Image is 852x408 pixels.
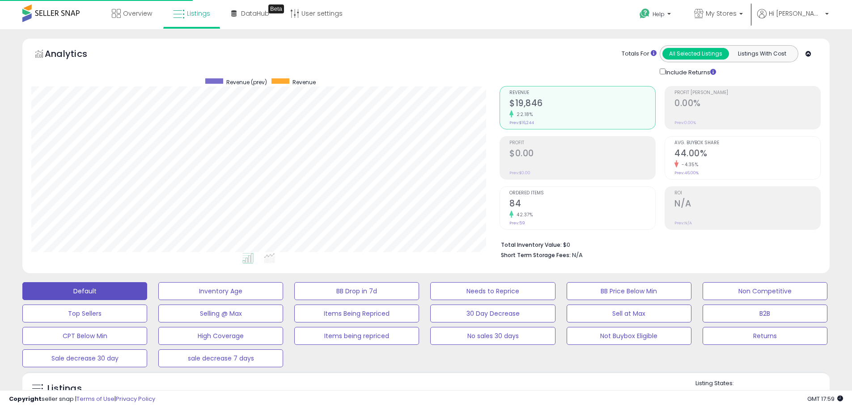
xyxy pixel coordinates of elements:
button: Top Sellers [22,305,147,322]
a: Privacy Policy [116,395,155,403]
a: Terms of Use [76,395,114,403]
button: sale decrease 7 days [158,349,283,367]
div: seller snap | | [9,395,155,404]
b: Total Inventory Value: [501,241,562,249]
small: Prev: 0.00% [674,120,696,125]
span: DataHub [241,9,269,18]
span: Listings [187,9,210,18]
a: Help [632,1,680,29]
small: 42.37% [513,211,533,218]
button: BB Drop in 7d [294,282,419,300]
span: Avg. Buybox Share [674,141,820,146]
small: Prev: N/A [674,220,692,226]
span: Profit [PERSON_NAME] [674,90,820,95]
button: Listings With Cost [729,48,795,60]
small: 22.18% [513,111,533,118]
p: Listing States: [695,379,830,388]
small: Prev: 46.00% [674,170,699,176]
button: Returns [703,327,827,345]
button: Inventory Age [158,282,283,300]
button: CPT Below Min [22,327,147,345]
span: Profit [509,141,655,146]
div: Tooltip anchor [268,4,284,13]
button: No sales 30 days [430,327,555,345]
button: Non Competitive [703,282,827,300]
span: ROI [674,191,820,196]
span: My Stores [706,9,737,18]
button: Selling @ Max [158,305,283,322]
span: Ordered Items [509,191,655,196]
div: Totals For [622,50,657,58]
button: All Selected Listings [662,48,729,60]
a: Hi [PERSON_NAME] [757,9,829,29]
h5: Analytics [45,47,105,62]
button: B2B [703,305,827,322]
b: Short Term Storage Fees: [501,251,571,259]
button: Items Being Repriced [294,305,419,322]
button: Needs to Reprice [430,282,555,300]
h2: N/A [674,198,820,210]
button: Sale decrease 30 day [22,349,147,367]
button: Items being repriced [294,327,419,345]
button: High Coverage [158,327,283,345]
small: Prev: $16,244 [509,120,534,125]
small: Prev: $0.00 [509,170,530,176]
span: Help [653,10,665,18]
span: Revenue [509,90,655,95]
h2: $0.00 [509,148,655,160]
span: Overview [123,9,152,18]
small: Prev: 59 [509,220,525,226]
label: Active [704,390,721,397]
button: Default [22,282,147,300]
li: $0 [501,239,814,249]
span: 2025-10-8 17:59 GMT [807,395,843,403]
h2: 84 [509,198,655,210]
h2: $19,846 [509,98,655,110]
small: -4.35% [678,161,698,168]
label: Deactivated [771,390,805,397]
button: BB Price Below Min [567,282,691,300]
span: Revenue [292,78,316,86]
h2: 44.00% [674,148,820,160]
i: Get Help [639,8,650,19]
span: Revenue (prev) [226,78,267,86]
span: Hi [PERSON_NAME] [769,9,822,18]
strong: Copyright [9,395,42,403]
h2: 0.00% [674,98,820,110]
button: 30 Day Decrease [430,305,555,322]
span: N/A [572,251,583,259]
button: Sell at Max [567,305,691,322]
div: Include Returns [653,67,727,77]
button: Not Buybox Eligible [567,327,691,345]
h5: Listings [47,382,82,395]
